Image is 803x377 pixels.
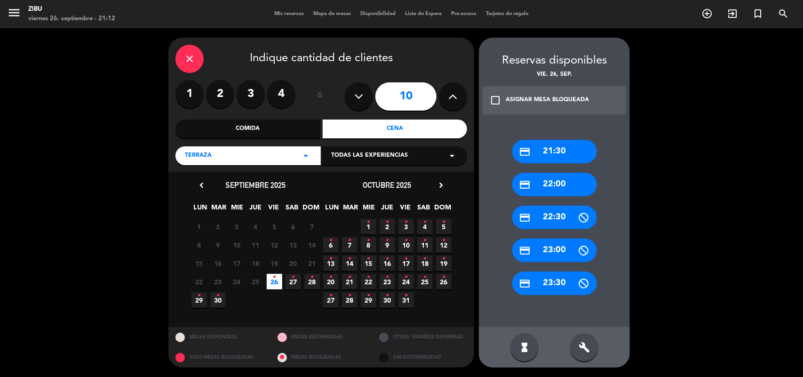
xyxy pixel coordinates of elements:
[304,256,320,271] span: 21
[446,11,481,16] span: Pre-acceso
[304,219,320,234] span: 7
[285,202,300,217] span: SAB
[323,120,468,138] div: Cena
[367,288,370,303] i: •
[248,202,263,217] span: JUE
[343,202,358,217] span: MAR
[348,270,351,285] i: •
[323,237,339,253] span: 6
[168,327,270,347] div: MESAS DISPONIBLES
[519,245,531,257] i: credit_card
[512,173,597,196] div: 22:00
[386,270,389,285] i: •
[309,11,356,16] span: Mapa de mesas
[229,219,245,234] span: 3
[579,342,590,353] i: build
[490,95,501,106] i: check_box_outline_blank
[400,11,446,16] span: Lista de Espera
[405,251,408,266] i: •
[423,251,427,266] i: •
[380,237,395,253] span: 9
[7,6,21,20] i: menu
[512,206,597,229] div: 22:30
[442,251,445,266] i: •
[286,256,301,271] span: 20
[310,270,314,285] i: •
[727,8,738,19] i: exit_to_app
[348,251,351,266] i: •
[229,237,245,253] span: 10
[405,233,408,248] i: •
[479,52,630,70] div: Reservas disponibles
[361,292,376,308] span: 29
[519,278,531,289] i: credit_card
[405,288,408,303] i: •
[512,272,597,295] div: 23:30
[331,151,408,160] span: Todas las experiencias
[191,256,207,271] span: 15
[210,237,226,253] span: 9
[325,202,340,217] span: LUN
[304,237,320,253] span: 14
[267,256,282,271] span: 19
[229,256,245,271] span: 17
[211,202,227,217] span: MAR
[519,342,530,353] i: hourglass_full
[267,274,282,289] span: 26
[367,270,370,285] i: •
[506,96,589,105] div: ASIGNAR MESA BLOQUEADA
[342,256,358,271] span: 14
[367,251,370,266] i: •
[380,274,395,289] span: 23
[28,14,115,24] div: viernes 26. septiembre - 21:12
[519,179,531,191] i: credit_card
[417,219,433,234] span: 4
[386,215,389,230] i: •
[323,292,339,308] span: 27
[304,274,320,289] span: 28
[185,151,212,160] span: Terraza
[210,274,226,289] span: 23
[168,347,270,368] div: SOLO MESAS BLOQUEADAS
[417,274,433,289] span: 25
[248,237,263,253] span: 11
[778,8,789,19] i: search
[442,270,445,285] i: •
[398,256,414,271] span: 17
[417,256,433,271] span: 18
[273,270,276,285] i: •
[198,288,201,303] i: •
[266,202,282,217] span: VIE
[342,274,358,289] span: 21
[303,202,318,217] span: DOM
[481,11,533,16] span: Tarjetas de regalo
[210,219,226,234] span: 2
[175,80,204,108] label: 1
[380,202,395,217] span: JUE
[446,150,458,161] i: arrow_drop_down
[435,202,450,217] span: DOM
[436,180,446,190] i: chevron_right
[442,215,445,230] i: •
[323,274,339,289] span: 20
[386,233,389,248] i: •
[286,274,301,289] span: 27
[270,327,373,347] div: MESAS RESTRINGIDAS
[248,256,263,271] span: 18
[267,80,295,108] label: 4
[361,202,377,217] span: MIE
[175,120,320,138] div: Comida
[417,237,433,253] span: 11
[361,237,376,253] span: 8
[512,239,597,262] div: 23:00
[367,215,370,230] i: •
[191,237,207,253] span: 8
[380,256,395,271] span: 16
[519,212,531,224] i: credit_card
[436,256,452,271] span: 19
[210,292,226,308] span: 30
[398,237,414,253] span: 10
[436,219,452,234] span: 5
[372,347,474,368] div: SIN DISPONIBILIDAD
[752,8,763,19] i: turned_in_not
